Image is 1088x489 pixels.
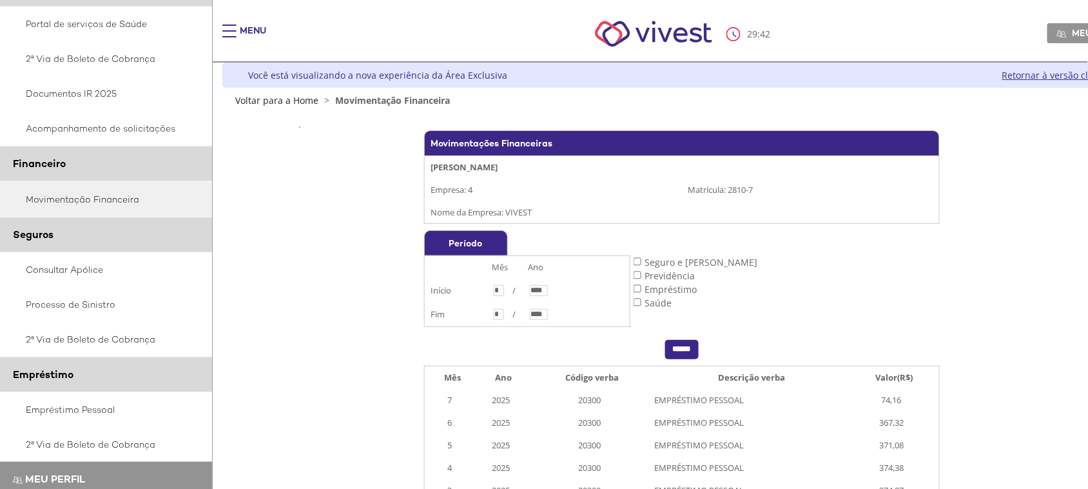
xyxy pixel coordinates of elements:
[527,388,654,411] td: 20300
[424,279,486,303] td: Início
[495,372,512,383] b: Ano
[512,279,522,303] td: /
[476,456,527,479] td: 2025
[25,472,85,486] span: Meu perfil
[424,230,508,255] div: Período
[654,434,845,456] td: EMPRÉSTIMO PESSOAL
[476,388,527,411] td: 2025
[527,456,654,479] td: 20300
[424,179,682,201] td: Empresa: 4
[424,156,939,179] td: [PERSON_NAME]
[13,228,53,241] span: Seguros
[845,456,939,479] td: 374,38
[13,157,66,170] span: Financeiro
[424,456,476,479] td: 4
[630,230,940,334] td: Seguro e [PERSON_NAME] Previdência Empréstimo Saúde
[424,130,940,155] div: Movimentações Financeiras
[424,303,486,327] td: Fim
[235,94,318,106] a: Voltar para a Home
[424,411,476,434] td: 6
[726,27,773,41] div: :
[476,434,527,456] td: 2025
[240,25,266,50] div: Menu
[522,256,630,279] td: Ano
[444,372,461,383] b: Mês
[1057,29,1067,39] img: Meu perfil
[654,456,845,479] td: EMPRÉSTIMO PESSOAL
[476,411,527,434] td: 2025
[248,69,507,81] div: Você está visualizando a nova experiência da Área Exclusiva
[512,303,522,327] td: /
[424,388,476,411] td: 7
[424,434,476,456] td: 5
[335,94,450,106] span: Movimentação Financeira
[682,179,940,201] td: Matrícula: 2810-7
[13,368,73,381] span: Empréstimo
[845,388,939,411] td: 74,16
[321,94,333,106] span: >
[486,256,512,279] td: Mês
[845,434,939,456] td: 371,08
[527,434,654,456] td: 20300
[654,411,845,434] td: EMPRÉSTIMO PESSOAL
[654,388,845,411] td: EMPRÉSTIMO PESSOAL
[876,372,913,383] b: Valor(R$)
[581,6,727,61] img: Vivest
[845,411,939,434] td: 367,32
[527,411,654,434] td: 20300
[760,28,770,40] span: 42
[13,475,23,485] img: Meu perfil
[566,372,619,383] b: Código verba
[718,372,785,383] b: Descrição verba
[747,28,757,40] span: 29
[424,201,939,224] td: Nome da Empresa: VIVEST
